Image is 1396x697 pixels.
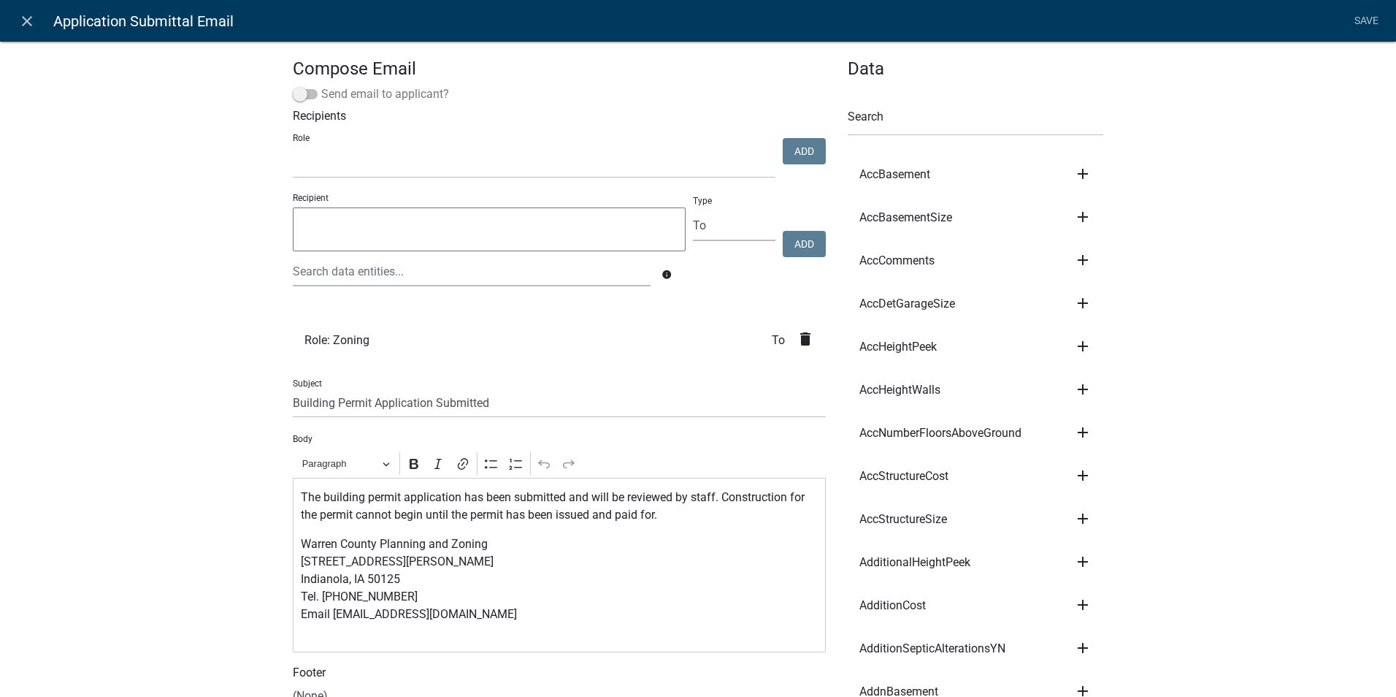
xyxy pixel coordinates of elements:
[293,449,826,477] div: Editor toolbar
[296,452,396,475] button: Paragraph, Heading
[1074,424,1092,441] i: add
[859,471,948,482] span: AccStructureCost
[693,197,712,205] label: Type
[848,58,1103,80] h4: Data
[859,341,937,353] span: AccHeightPeek
[661,270,672,280] i: info
[859,514,947,525] span: AccStructureSize
[1074,381,1092,398] i: add
[783,231,826,257] button: Add
[797,330,814,348] i: delete
[293,58,826,80] h4: Compose Email
[18,12,36,30] i: close
[1074,208,1092,226] i: add
[293,85,449,103] label: Send email to applicant?
[1074,338,1092,355] i: add
[1074,467,1092,484] i: add
[1074,553,1092,571] i: add
[859,427,1021,439] span: AccNumberFloorsAboveGround
[859,255,935,267] span: AccComments
[301,536,818,641] p: Warren County Planning and Zoning [STREET_ADDRESS][PERSON_NAME] Indianola, IA 50125 Tel. [PHONE_N...
[859,169,930,180] span: AccBasement
[293,435,312,443] label: Body
[293,256,651,286] input: Search data entities...
[859,298,955,310] span: AccDetGarageSize
[301,489,818,524] p: The building permit application has been submitted and will be reviewed by staff. Construction fo...
[783,138,826,164] button: Add
[293,134,310,142] label: Role
[1074,251,1092,269] i: add
[1074,639,1092,657] i: add
[859,600,926,612] span: AdditionCost
[859,643,1005,655] span: AdditionSepticAlterationsYN
[1074,294,1092,312] i: add
[302,455,378,473] span: Paragraph
[282,664,837,682] div: Footer
[859,212,952,224] span: AccBasementSize
[293,109,826,123] h6: Recipients
[293,191,686,205] p: Recipient
[859,384,940,396] span: AccHeightWalls
[304,335,369,346] span: Role: Zoning
[1348,7,1384,35] a: Save
[859,557,970,568] span: AdditionalHeightPeek
[1074,596,1092,614] i: add
[293,478,826,652] div: Editor editing area: main. Press Alt+0 for help.
[1074,510,1092,527] i: add
[53,7,234,36] span: Application Submittal Email
[772,335,797,346] span: To
[1074,165,1092,183] i: add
